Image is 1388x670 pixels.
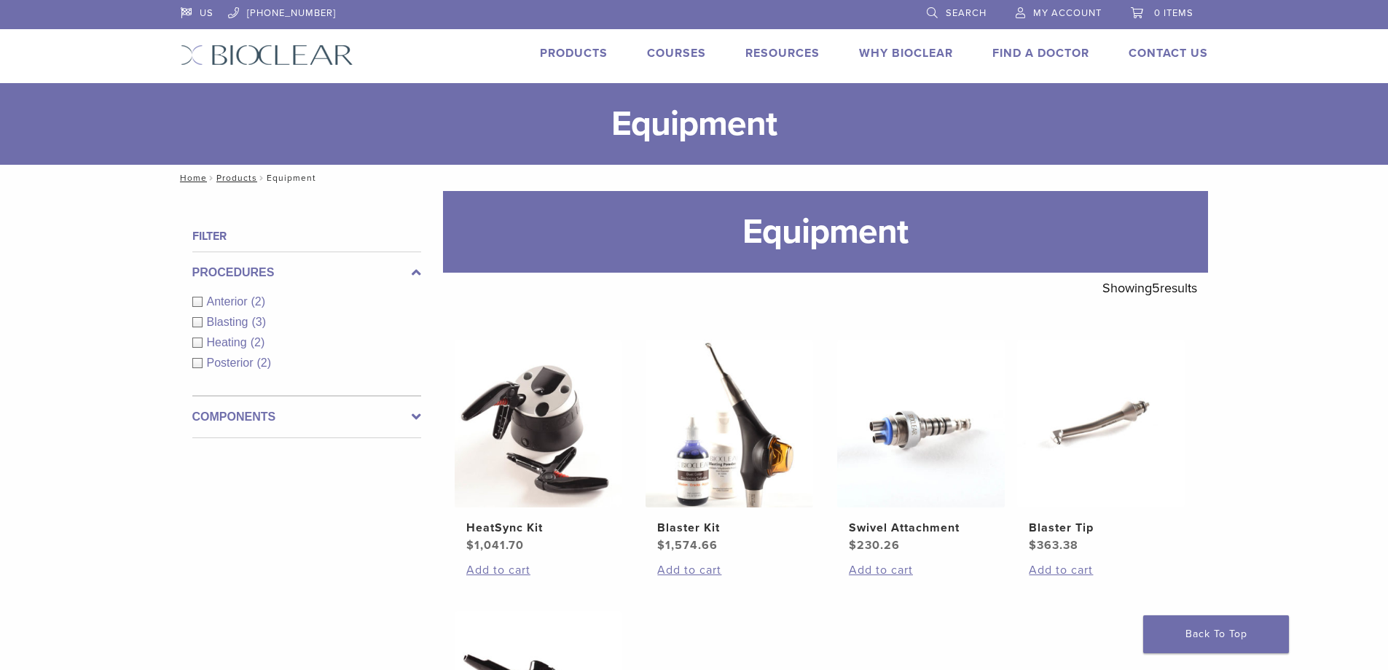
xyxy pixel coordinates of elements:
span: Posterior [207,357,257,369]
a: Courses [647,46,706,61]
span: (2) [251,336,265,348]
span: 0 items [1154,7,1193,19]
h2: HeatSync Kit [466,519,611,537]
span: / [207,174,216,182]
span: $ [849,538,857,553]
label: Procedures [192,264,421,281]
img: Blaster Tip [1017,340,1185,507]
a: Back To Top [1143,615,1289,653]
a: Resources [745,46,820,61]
span: Anterior [207,295,251,308]
span: $ [1029,538,1037,553]
a: Products [216,173,257,183]
span: Search [946,7,987,19]
h2: Blaster Kit [657,519,801,537]
span: $ [657,538,665,553]
span: My Account [1033,7,1102,19]
bdi: 1,574.66 [657,538,718,553]
a: Add to cart: “Blaster Tip” [1029,561,1173,579]
img: Swivel Attachment [837,340,1005,507]
a: Find A Doctor [992,46,1089,61]
a: Products [540,46,608,61]
span: Blasting [207,316,252,328]
a: Contact Us [1129,46,1208,61]
span: (2) [251,295,266,308]
bdi: 363.38 [1029,538,1078,553]
span: (2) [257,357,272,369]
span: / [257,174,267,182]
p: Showing results [1102,273,1197,303]
a: HeatSync KitHeatSync Kit $1,041.70 [454,340,624,554]
nav: Equipment [170,165,1219,191]
span: $ [466,538,474,553]
bdi: 230.26 [849,538,900,553]
a: Blaster TipBlaster Tip $363.38 [1016,340,1186,554]
img: Blaster Kit [646,340,813,507]
a: Add to cart: “HeatSync Kit” [466,561,611,579]
span: Heating [207,336,251,348]
h1: Equipment [443,191,1208,273]
a: Add to cart: “Blaster Kit” [657,561,801,579]
span: (3) [251,316,266,328]
img: HeatSync Kit [455,340,622,507]
span: 5 [1152,280,1160,296]
a: Add to cart: “Swivel Attachment” [849,561,993,579]
a: Home [176,173,207,183]
a: Swivel AttachmentSwivel Attachment $230.26 [836,340,1006,554]
label: Components [192,408,421,426]
bdi: 1,041.70 [466,538,524,553]
a: Blaster KitBlaster Kit $1,574.66 [645,340,815,554]
img: Bioclear [181,44,353,66]
h2: Blaster Tip [1029,519,1173,537]
a: Why Bioclear [859,46,953,61]
h4: Filter [192,227,421,245]
h2: Swivel Attachment [849,519,993,537]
